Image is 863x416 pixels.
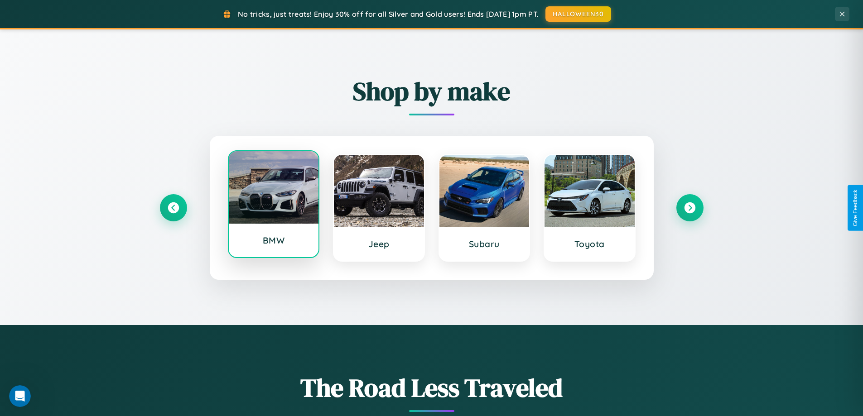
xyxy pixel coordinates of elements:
h2: Shop by make [160,74,704,109]
iframe: Intercom live chat [9,385,31,407]
h3: Subaru [448,239,521,249]
span: No tricks, just treats! Enjoy 30% off for all Silver and Gold users! Ends [DATE] 1pm PT. [238,10,539,19]
button: HALLOWEEN30 [545,6,611,22]
h3: Jeep [343,239,415,249]
h1: The Road Less Traveled [160,370,704,405]
h3: BMW [238,235,310,246]
h3: Toyota [554,239,626,249]
div: Give Feedback [852,190,858,226]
